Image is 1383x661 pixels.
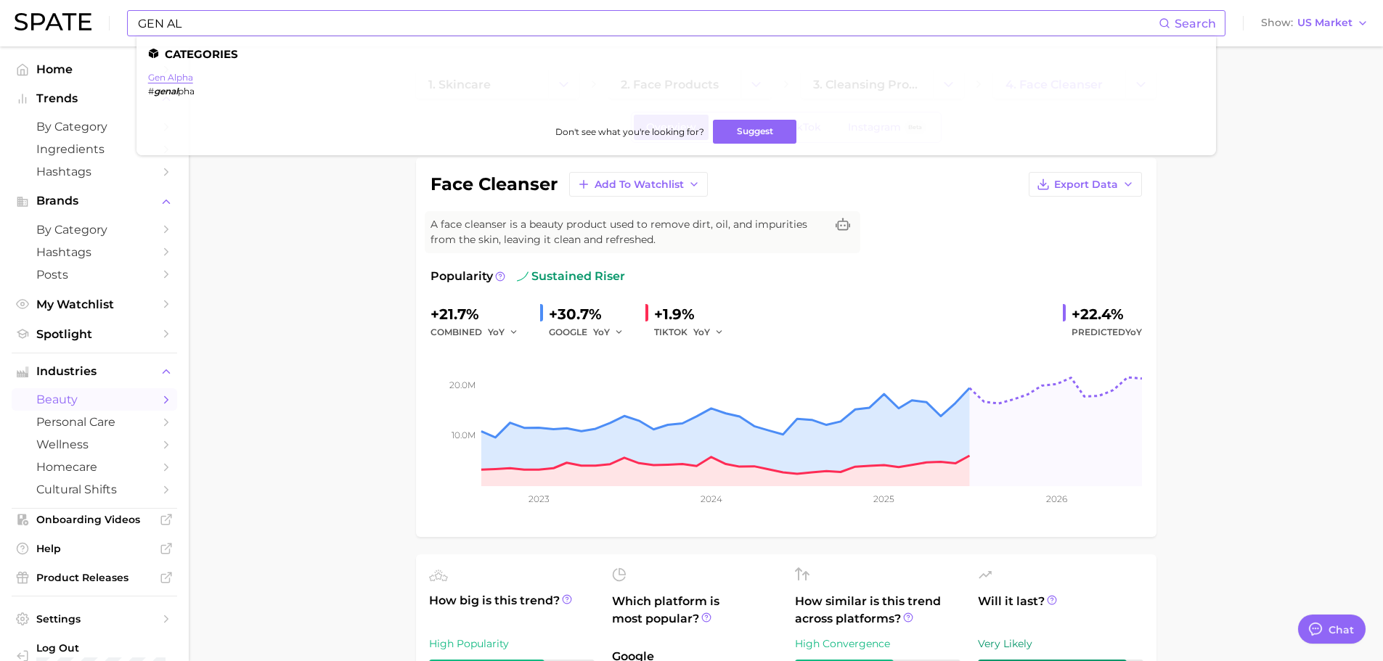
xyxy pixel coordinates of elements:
button: YoY [693,324,725,341]
span: Home [36,62,152,76]
span: Log Out [36,641,184,654]
tspan: 2024 [700,493,722,504]
div: +22.4% [1072,303,1142,326]
a: Spotlight [12,323,177,345]
div: High Convergence [795,635,960,652]
h1: face cleanser [431,176,558,193]
button: YoY [593,324,624,341]
a: Ingredients [12,138,177,160]
span: Add to Watchlist [595,178,684,191]
button: Brands [12,190,177,212]
a: Posts [12,263,177,286]
a: by Category [12,218,177,241]
span: A face cleanser is a beauty product used to remove dirt, oil, and impurities from the skin, leavi... [431,217,825,247]
a: wellness [12,433,177,456]
li: Categories [148,48,1204,60]
button: Add to Watchlist [569,172,708,197]
span: Export Data [1054,178,1118,191]
span: Which platform is most popular? [612,593,778,641]
a: Hashtags [12,160,177,183]
span: YoY [1125,327,1142,337]
span: # [148,86,154,97]
a: Product Releases [12,567,177,588]
span: US Market [1297,19,1353,27]
span: YoY [593,326,610,338]
span: Trends [36,92,152,105]
span: by Category [36,223,152,237]
button: Trends [12,88,177,110]
div: High Popularity [429,635,595,652]
a: gen alpha [148,72,193,83]
div: Very Likely [978,635,1143,652]
span: How big is this trend? [429,592,595,628]
span: My Watchlist [36,297,152,311]
span: Industries [36,365,152,378]
a: homecare [12,456,177,478]
span: YoY [488,326,505,338]
span: YoY [693,326,710,338]
button: ShowUS Market [1257,14,1372,33]
tspan: 2025 [873,493,894,504]
span: Popularity [431,268,493,285]
span: Product Releases [36,571,152,584]
a: Hashtags [12,241,177,263]
span: wellness [36,438,152,451]
span: personal care [36,415,152,429]
span: by Category [36,120,152,134]
span: Help [36,542,152,555]
div: TIKTOK [654,324,734,341]
a: Help [12,538,177,559]
span: Don't see what you're looking for? [555,126,704,137]
span: cultural shifts [36,483,152,496]
span: Onboarding Videos [36,513,152,526]
tspan: 2026 [1045,493,1066,504]
a: beauty [12,388,177,411]
em: genal [154,86,178,97]
a: My Watchlist [12,293,177,316]
div: GOOGLE [549,324,634,341]
span: Ingredients [36,142,152,156]
button: Suggest [713,120,796,144]
tspan: 2023 [528,493,549,504]
span: Will it last? [978,593,1143,628]
span: How similar is this trend across platforms? [795,593,960,628]
button: YoY [488,324,519,341]
a: Settings [12,608,177,630]
a: personal care [12,411,177,433]
span: homecare [36,460,152,474]
div: combined [431,324,529,341]
div: +21.7% [431,303,529,326]
a: Onboarding Videos [12,509,177,530]
span: beauty [36,393,152,406]
div: +30.7% [549,303,634,326]
span: Settings [36,612,152,625]
span: Hashtags [36,165,152,178]
button: Export Data [1029,172,1142,197]
span: Posts [36,268,152,282]
span: Predicted [1072,324,1142,341]
span: Spotlight [36,327,152,341]
a: by Category [12,115,177,138]
img: sustained riser [517,271,529,282]
input: Search here for a brand, industry, or ingredient [136,11,1159,36]
span: sustained riser [517,268,625,285]
span: Search [1175,17,1216,30]
div: +1.9% [654,303,734,326]
span: pha [178,86,195,97]
img: SPATE [15,13,91,30]
span: Show [1261,19,1293,27]
button: Industries [12,361,177,382]
a: cultural shifts [12,478,177,501]
span: Brands [36,194,152,208]
span: Hashtags [36,245,152,259]
a: Home [12,58,177,81]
